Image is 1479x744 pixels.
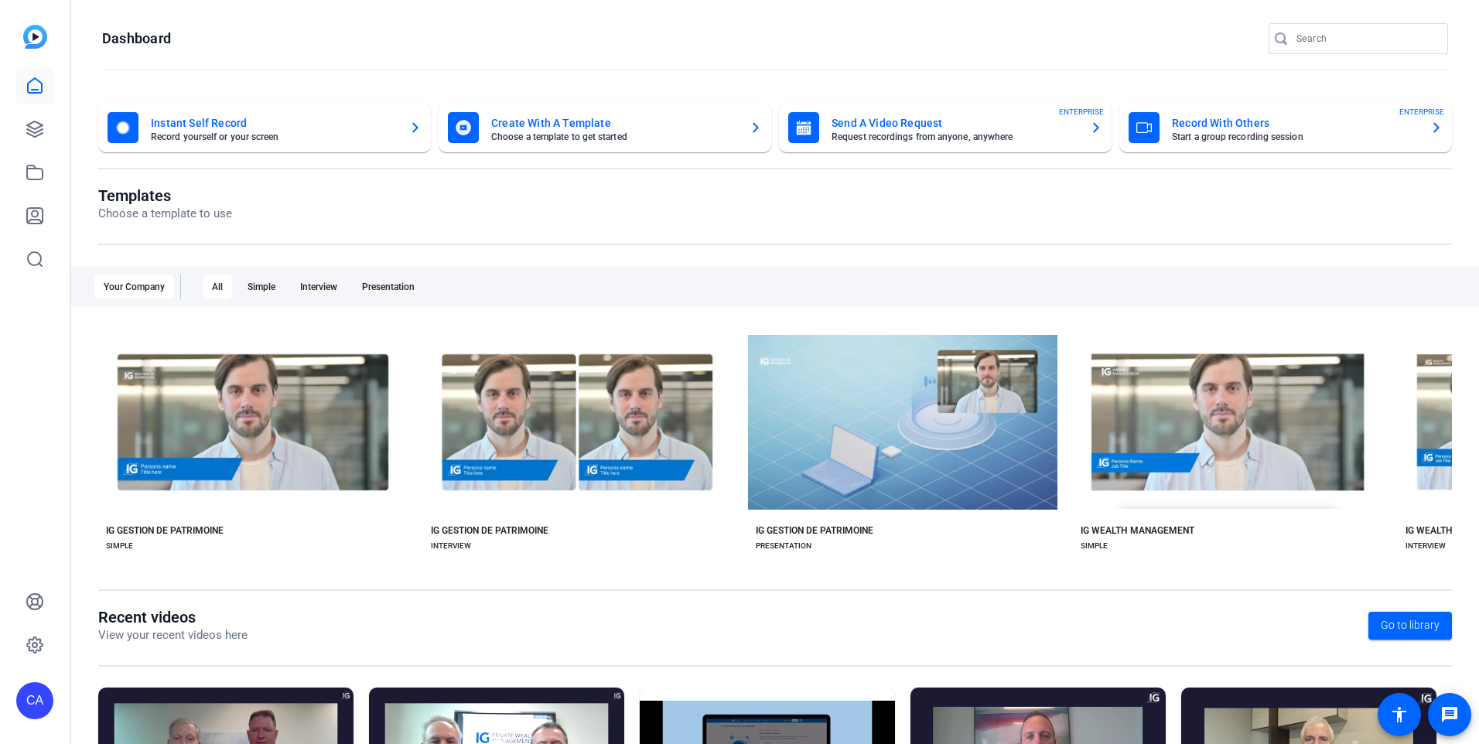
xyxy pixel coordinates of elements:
h1: Recent videos [98,608,248,626]
span: ENTERPRISE [1399,106,1444,118]
div: CA [16,682,53,719]
div: Simple [238,275,285,299]
div: IG GESTION DE PATRIMOINE [106,524,224,537]
div: IG GESTION DE PATRIMOINE [756,524,873,537]
img: blue-gradient.svg [23,25,47,49]
button: Create With A TemplateChoose a template to get started [439,103,771,152]
mat-card-title: Record With Others [1172,114,1418,132]
p: View your recent videos here [98,626,248,644]
mat-card-subtitle: Start a group recording session [1172,132,1418,142]
mat-icon: message [1440,705,1459,724]
h1: Templates [98,186,232,205]
mat-card-subtitle: Choose a template to get started [491,132,737,142]
input: Search [1296,29,1436,48]
h1: Dashboard [102,29,171,48]
div: SIMPLE [106,540,133,552]
div: INTERVIEW [1406,540,1446,552]
button: Send A Video RequestRequest recordings from anyone, anywhereENTERPRISE [779,103,1112,152]
div: Your Company [94,275,174,299]
div: Interview [291,275,347,299]
div: All [203,275,232,299]
div: PRESENTATION [756,540,811,552]
mat-card-subtitle: Record yourself or your screen [151,132,397,142]
div: IG WEALTH MANAGEMENT [1081,524,1194,537]
button: Instant Self RecordRecord yourself or your screen [98,103,431,152]
div: INTERVIEW [431,540,471,552]
div: Presentation [353,275,424,299]
button: Record With OthersStart a group recording sessionENTERPRISE [1119,103,1452,152]
mat-icon: accessibility [1390,705,1409,724]
mat-card-title: Instant Self Record [151,114,397,132]
a: Go to library [1368,612,1452,640]
span: ENTERPRISE [1059,106,1104,118]
mat-card-title: Send A Video Request [832,114,1078,132]
p: Choose a template to use [98,205,232,223]
mat-card-subtitle: Request recordings from anyone, anywhere [832,132,1078,142]
span: Go to library [1381,617,1440,633]
div: IG GESTION DE PATRIMOINE [431,524,548,537]
div: SIMPLE [1081,540,1108,552]
mat-card-title: Create With A Template [491,114,737,132]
